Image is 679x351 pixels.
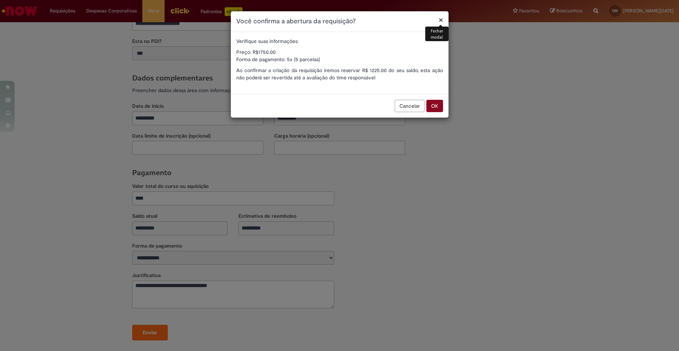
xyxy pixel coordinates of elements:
p: Verifique suas informações: [236,38,443,45]
h1: Você confirma a abertura da requisição? [236,17,443,26]
div: Fechar modal [425,27,449,41]
button: Cancelar [395,100,425,112]
div: Preço: R$1750.00 Forma de pagamento: 5x (5 parcelas) [231,38,449,67]
button: Fechar modal [439,16,443,24]
p: Ao confirmar a criação da requisição iremos reservar R$ 1225.00 do seu saldo, esta ação não poder... [236,67,443,81]
button: OK [426,100,443,112]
